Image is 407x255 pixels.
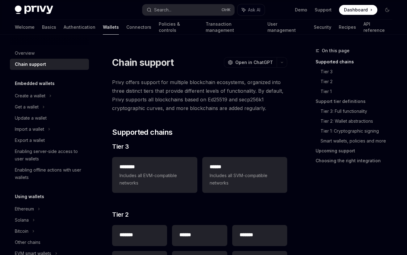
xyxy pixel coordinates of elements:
span: Privy offers support for multiple blockchain ecosystems, organized into three distinct tiers that... [112,78,287,113]
span: Includes all EVM-compatible networks [120,172,190,187]
a: Welcome [15,20,35,35]
a: Transaction management [206,20,260,35]
a: Enabling offline actions with user wallets [10,164,89,183]
a: Tier 2: Wallet abstractions [321,116,397,126]
a: Support [315,7,332,13]
span: Tier 3 [112,142,129,151]
span: On this page [322,47,350,54]
div: Ethereum [15,205,34,213]
div: Other chains [15,239,40,246]
button: Search...CtrlK [142,4,235,15]
a: Update a wallet [10,113,89,124]
h5: Embedded wallets [15,80,55,87]
a: Tier 3 [321,67,397,77]
span: Includes all SVM-compatible networks [210,172,280,187]
div: Export a wallet [15,137,45,144]
img: dark logo [15,6,53,14]
a: Support tier definitions [316,96,397,106]
div: Overview [15,49,35,57]
a: Basics [42,20,56,35]
span: Open in ChatGPT [235,59,273,66]
a: Authentication [64,20,95,35]
a: Export a wallet [10,135,89,146]
a: Smart wallets, policies and more [321,136,397,146]
span: Ask AI [248,7,260,13]
a: Overview [10,48,89,59]
div: Enabling offline actions with user wallets [15,166,85,181]
button: Toggle dark mode [382,5,392,15]
a: Policies & controls [159,20,198,35]
div: Solana [15,216,29,224]
span: Ctrl K [221,7,231,12]
a: Dashboard [339,5,377,15]
div: Bitcoin [15,227,28,235]
span: Tier 2 [112,210,128,219]
div: Import a wallet [15,125,44,133]
div: Search... [154,6,171,14]
div: Chain support [15,61,46,68]
a: Wallets [103,20,119,35]
a: Tier 1: Cryptographic signing [321,126,397,136]
a: Connectors [126,20,151,35]
a: Other chains [10,237,89,248]
span: Dashboard [344,7,368,13]
a: Tier 1 [321,87,397,96]
button: Open in ChatGPT [224,57,277,68]
a: Security [314,20,331,35]
div: Get a wallet [15,103,39,111]
a: Choosing the right integration [316,156,397,166]
a: Chain support [10,59,89,70]
a: Tier 3: Full functionality [321,106,397,116]
div: Enabling server-side access to user wallets [15,148,85,163]
a: User management [267,20,306,35]
a: Upcoming support [316,146,397,156]
a: API reference [363,20,392,35]
h1: Chain support [112,57,174,68]
a: Supported chains [316,57,397,67]
div: Update a wallet [15,114,47,122]
a: Recipes [339,20,356,35]
h5: Using wallets [15,193,44,200]
a: Demo [295,7,307,13]
a: **** ***Includes all EVM-compatible networks [112,157,197,193]
button: Ask AI [237,4,265,15]
a: Enabling server-side access to user wallets [10,146,89,164]
a: **** *Includes all SVM-compatible networks [202,157,287,193]
span: Supported chains [112,127,172,137]
a: Tier 2 [321,77,397,87]
div: Create a wallet [15,92,45,100]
